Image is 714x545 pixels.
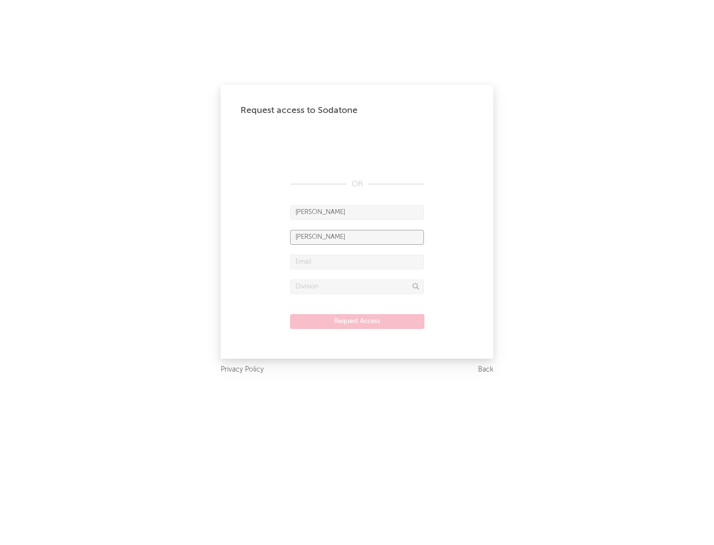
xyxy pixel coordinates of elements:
[290,279,424,294] input: Division
[290,314,424,329] button: Request Access
[290,178,424,190] div: OR
[290,230,424,245] input: Last Name
[221,364,264,376] a: Privacy Policy
[240,105,474,116] div: Request access to Sodatone
[478,364,493,376] a: Back
[290,255,424,270] input: Email
[290,205,424,220] input: First Name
